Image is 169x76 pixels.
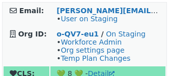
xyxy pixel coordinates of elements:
a: o-QV7-eu1 [57,30,99,38]
a: User on Staging [61,15,118,23]
span: • [57,15,118,23]
strong: Email: [19,7,44,15]
a: On Staging [106,30,146,38]
a: Org settings page [61,46,124,54]
strong: / [101,30,104,38]
span: • • • [57,38,130,62]
a: Temp Plan Changes [61,54,130,62]
strong: Org ID: [18,30,47,38]
a: Workforce Admin [61,38,122,46]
